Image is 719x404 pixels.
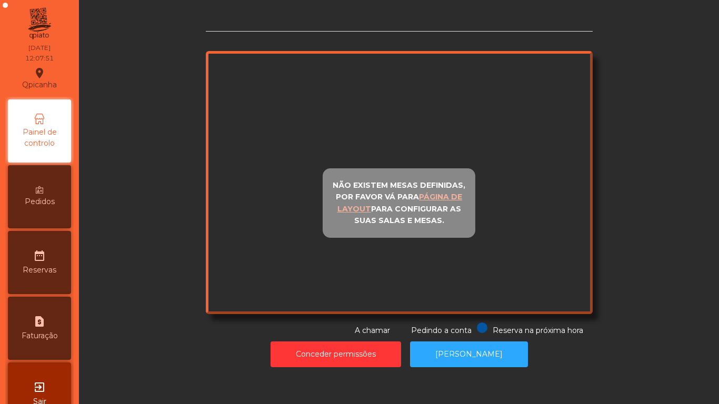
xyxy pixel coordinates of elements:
u: página de layout [337,192,463,214]
i: date_range [33,249,46,262]
div: 12:07:51 [25,54,54,63]
span: Faturação [22,330,58,341]
div: [DATE] [28,43,51,53]
p: Não existem mesas definidas, por favor vá para para configurar as suas salas e mesas. [327,179,471,227]
span: Pedindo a conta [411,326,472,335]
i: exit_to_app [33,381,46,393]
span: Painel de controlo [11,127,68,149]
div: Qpicanha [22,65,57,92]
img: qpiato [26,5,52,42]
button: [PERSON_NAME] [410,341,528,367]
button: Conceder permissões [271,341,401,367]
i: request_page [33,315,46,328]
span: A chamar [355,326,390,335]
span: Reserva na próxima hora [493,326,583,335]
span: Pedidos [25,196,55,207]
i: location_on [33,67,46,79]
span: Reservas [23,265,56,276]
